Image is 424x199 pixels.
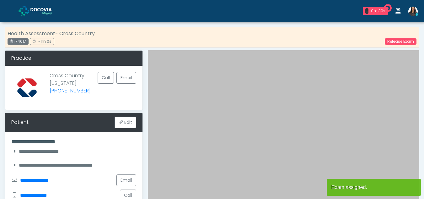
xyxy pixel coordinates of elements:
button: Edit [115,117,136,128]
a: [PHONE_NUMBER] [50,87,91,94]
button: Call [98,72,114,84]
div: 1 [365,8,368,14]
div: 174017 [8,38,29,45]
img: Docovia [19,6,29,16]
article: Exam assigned. [327,179,421,196]
a: Docovia [19,1,62,21]
a: 1 0m 30s [359,4,392,18]
img: Viral Patel [408,7,418,16]
img: Docovia [30,8,62,14]
strong: Health Assessment- Cross Country [8,30,95,37]
img: Provider image [11,72,43,103]
p: Cross Country [US_STATE] [50,72,91,98]
span: -1m 0s [38,39,51,44]
div: Patient [11,119,29,126]
div: 0m 30s [371,8,385,14]
div: Practice [5,51,142,66]
a: Email [116,72,136,84]
a: Email [116,174,136,186]
a: Release Exam [385,38,416,45]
